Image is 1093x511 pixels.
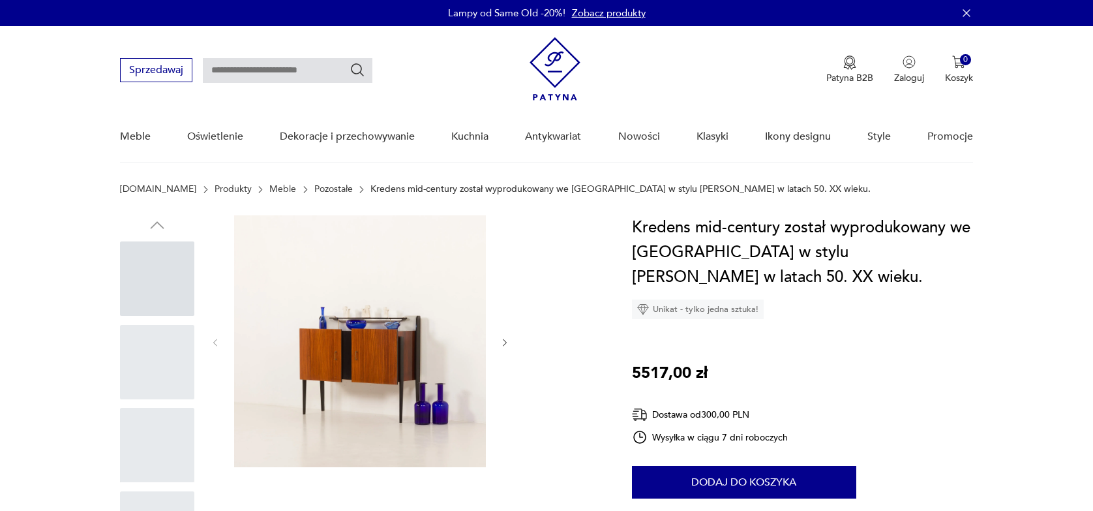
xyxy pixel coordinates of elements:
img: Ikona koszyka [952,55,965,69]
img: Ikona dostawy [632,407,648,423]
p: Zaloguj [894,72,924,84]
div: Unikat - tylko jedna sztuka! [632,300,764,319]
button: Dodaj do koszyka [632,466,856,499]
a: Meble [120,112,151,162]
button: Sprzedawaj [120,58,192,82]
a: Antykwariat [525,112,581,162]
button: Zaloguj [894,55,924,84]
img: Ikonka użytkownika [903,55,916,69]
a: Ikona medaluPatyna B2B [826,55,873,84]
a: Style [867,112,891,162]
img: Ikona diamentu [637,303,649,315]
a: Kuchnia [451,112,488,162]
a: [DOMAIN_NAME] [120,184,196,194]
p: Patyna B2B [826,72,873,84]
button: Szukaj [350,62,365,78]
a: Promocje [927,112,973,162]
p: Koszyk [945,72,973,84]
a: Oświetlenie [187,112,243,162]
a: Nowości [618,112,660,162]
a: Dekoracje i przechowywanie [280,112,415,162]
h1: Kredens mid-century został wyprodukowany we [GEOGRAPHIC_DATA] w stylu [PERSON_NAME] w latach 50. ... [632,215,973,290]
a: Zobacz produkty [572,7,646,20]
a: Ikony designu [765,112,831,162]
img: Patyna - sklep z meblami i dekoracjami vintage [530,37,580,101]
a: Klasyki [696,112,728,162]
a: Sprzedawaj [120,67,192,76]
div: Wysyłka w ciągu 7 dni roboczych [632,429,788,445]
img: Ikona medalu [843,55,856,70]
p: Lampy od Same Old -20%! [448,7,565,20]
a: Meble [269,184,296,194]
button: Patyna B2B [826,55,873,84]
div: 0 [960,54,971,65]
a: Produkty [215,184,252,194]
p: Kredens mid-century został wyprodukowany we [GEOGRAPHIC_DATA] w stylu [PERSON_NAME] w latach 50. ... [370,184,871,194]
button: 0Koszyk [945,55,973,84]
img: Zdjęcie produktu Kredens mid-century został wyprodukowany we Włoszech w stylu Vittorio Dassi w la... [234,215,486,467]
p: 5517,00 zł [632,361,708,386]
a: Pozostałe [314,184,353,194]
div: Dostawa od 300,00 PLN [632,407,788,423]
